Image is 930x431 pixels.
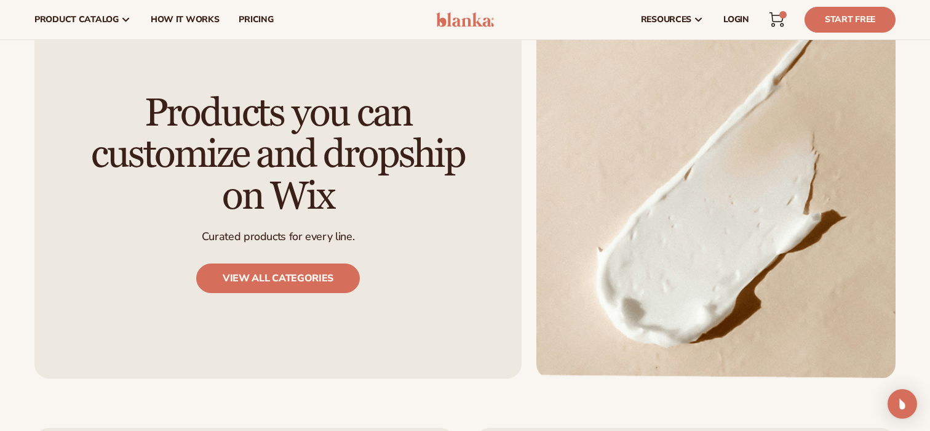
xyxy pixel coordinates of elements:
span: 1 [782,11,783,18]
div: Open Intercom Messenger [888,389,917,419]
p: Curated products for every line. [202,230,354,244]
span: pricing [239,15,273,25]
a: View all categories [196,264,360,293]
img: Moisturizer cream swatch. [536,8,896,379]
span: How It Works [151,15,220,25]
a: Start Free [805,7,896,33]
img: logo [436,12,495,27]
h2: Products you can customize and dropship on Wix [91,93,465,217]
span: product catalog [34,15,119,25]
span: resources [641,15,691,25]
span: LOGIN [723,15,749,25]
